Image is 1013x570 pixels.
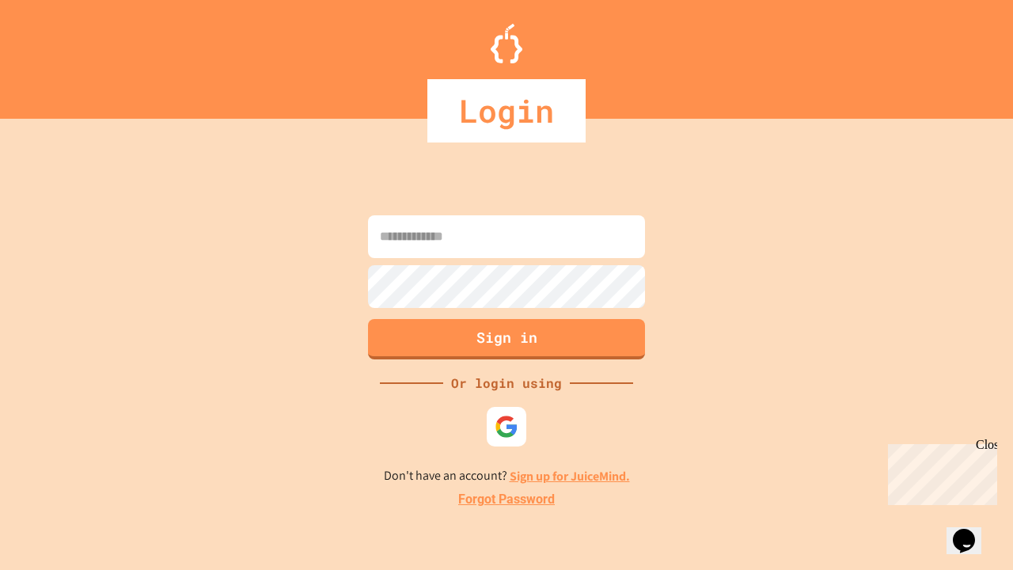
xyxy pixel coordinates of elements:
iframe: chat widget [882,438,997,505]
a: Forgot Password [458,490,555,509]
img: Logo.svg [491,24,522,63]
div: Login [427,79,586,142]
p: Don't have an account? [384,466,630,486]
div: Or login using [443,374,570,393]
a: Sign up for JuiceMind. [510,468,630,484]
div: Chat with us now!Close [6,6,109,101]
img: google-icon.svg [495,415,518,439]
iframe: chat widget [947,507,997,554]
button: Sign in [368,319,645,359]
